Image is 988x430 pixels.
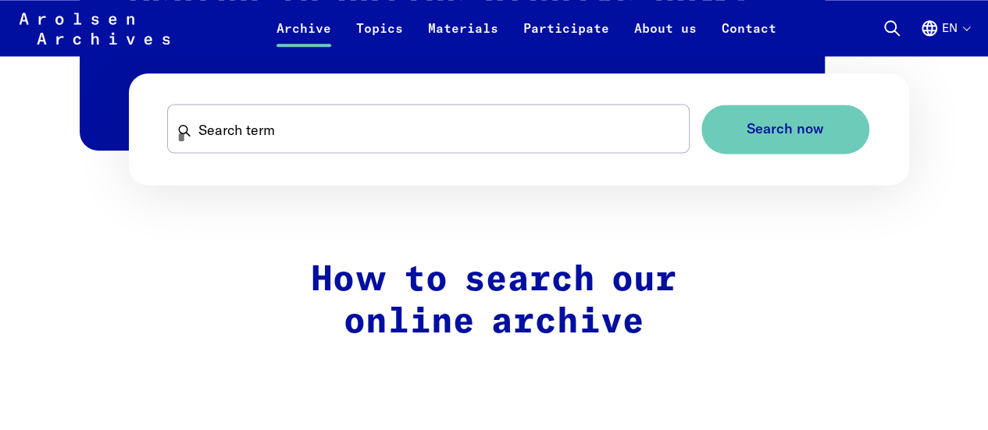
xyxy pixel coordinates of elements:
a: Materials [416,19,511,56]
button: English, language selection [920,19,969,56]
button: Search now [701,105,869,154]
a: Participate [511,19,622,56]
a: Topics [344,19,416,56]
nav: Primary [264,9,789,47]
a: Contact [709,19,789,56]
h2: How to search our online archive [164,260,825,344]
span: Search now [747,121,824,137]
a: Archive [264,19,344,56]
a: About us [622,19,709,56]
